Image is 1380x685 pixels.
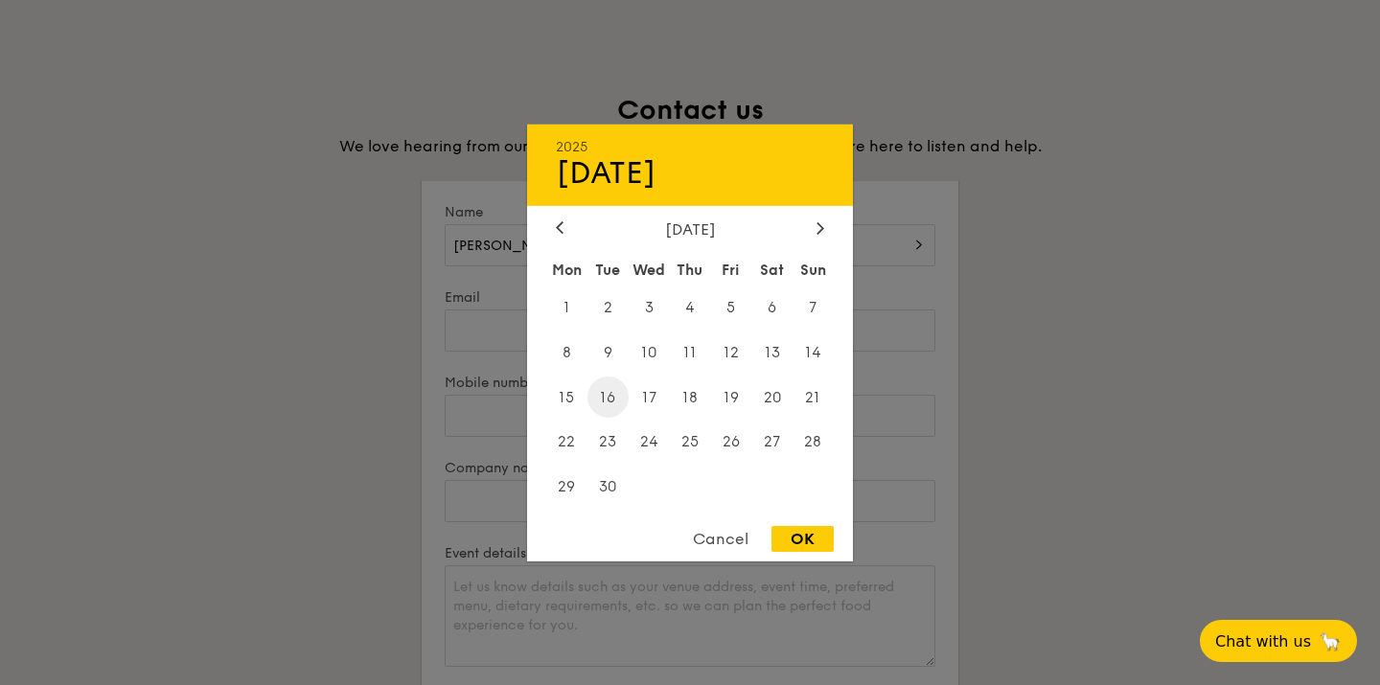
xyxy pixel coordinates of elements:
span: 10 [629,331,670,373]
span: 21 [793,377,834,418]
span: 2 [587,286,629,328]
div: OK [771,526,834,552]
span: 23 [587,422,629,463]
span: 26 [710,422,751,463]
span: 19 [710,377,751,418]
span: 30 [587,467,629,508]
span: 28 [793,422,834,463]
div: Cancel [674,526,768,552]
span: 15 [546,377,587,418]
span: 9 [587,331,629,373]
span: 🦙 [1319,630,1342,652]
div: Tue [587,252,629,286]
button: Chat with us🦙 [1200,620,1357,662]
span: 29 [546,467,587,508]
span: 1 [546,286,587,328]
span: 18 [670,377,711,418]
span: 4 [670,286,711,328]
div: Fri [710,252,751,286]
span: 16 [587,377,629,418]
span: 8 [546,331,587,373]
span: 3 [629,286,670,328]
span: 7 [793,286,834,328]
span: Chat with us [1215,632,1311,651]
span: 5 [710,286,751,328]
span: 20 [751,377,793,418]
div: Thu [670,252,711,286]
span: 17 [629,377,670,418]
div: Mon [546,252,587,286]
span: 22 [546,422,587,463]
span: 25 [670,422,711,463]
div: Sat [751,252,793,286]
span: 13 [751,331,793,373]
div: 2025 [556,138,824,154]
span: 6 [751,286,793,328]
span: 12 [710,331,751,373]
span: 27 [751,422,793,463]
div: Wed [629,252,670,286]
span: 14 [793,331,834,373]
div: [DATE] [556,219,824,238]
div: Sun [793,252,834,286]
span: 11 [670,331,711,373]
div: [DATE] [556,154,824,191]
span: 24 [629,422,670,463]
